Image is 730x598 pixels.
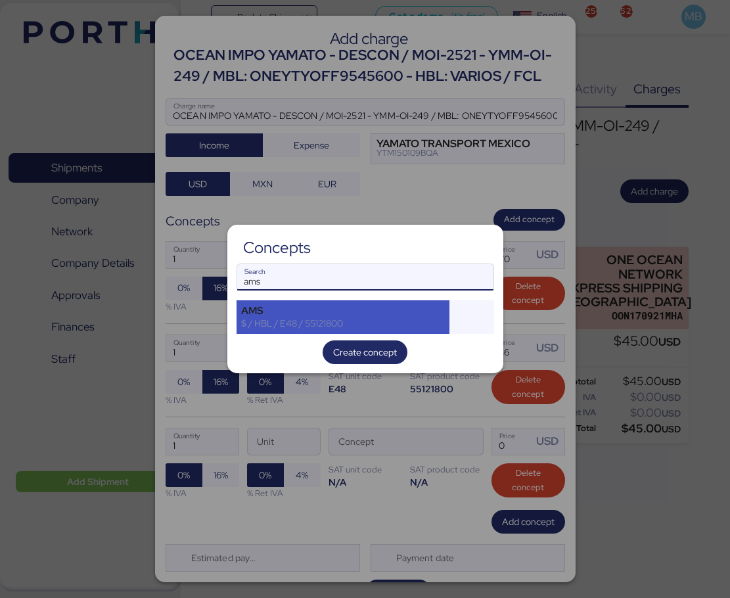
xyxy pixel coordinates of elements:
div: Concepts [243,242,311,254]
input: Search [237,264,493,290]
span: Create concept [333,344,397,360]
button: Create concept [323,340,407,364]
div: AMS [241,305,445,317]
div: $ / HBL / E48 / 55121800 [241,317,445,329]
